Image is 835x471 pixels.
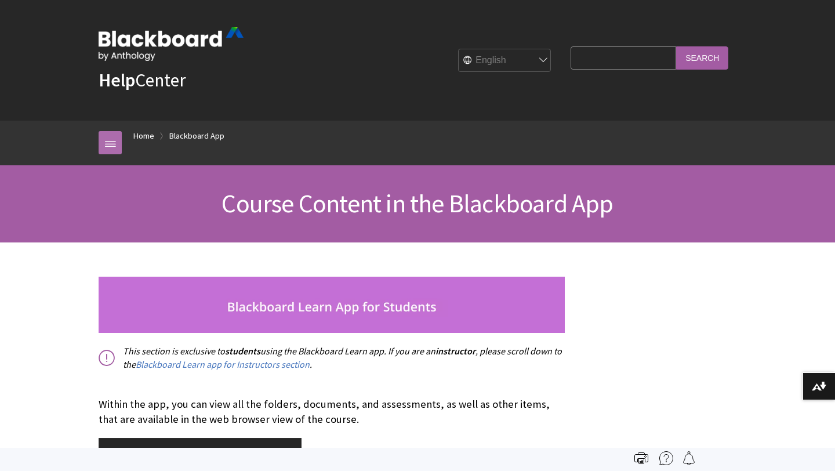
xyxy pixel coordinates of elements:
[99,345,565,371] p: This section is exclusive to using the Blackboard Learn app. If you are an , please scroll down t...
[634,451,648,465] img: Print
[136,358,310,371] a: Blackboard Learn app for Instructors section
[99,27,244,61] img: Blackboard by Anthology
[659,451,673,465] img: More help
[133,129,154,143] a: Home
[99,382,565,427] p: Within the app, you can view all the folders, documents, and assessments, as well as other items,...
[222,187,613,219] span: Course Content in the Blackboard App
[682,451,696,465] img: Follow this page
[99,68,135,92] strong: Help
[676,46,728,69] input: Search
[99,277,565,333] img: studnets_banner
[225,345,260,357] span: students
[435,345,475,357] span: instructor
[169,129,224,143] a: Blackboard App
[459,49,551,73] select: Site Language Selector
[99,68,186,92] a: HelpCenter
